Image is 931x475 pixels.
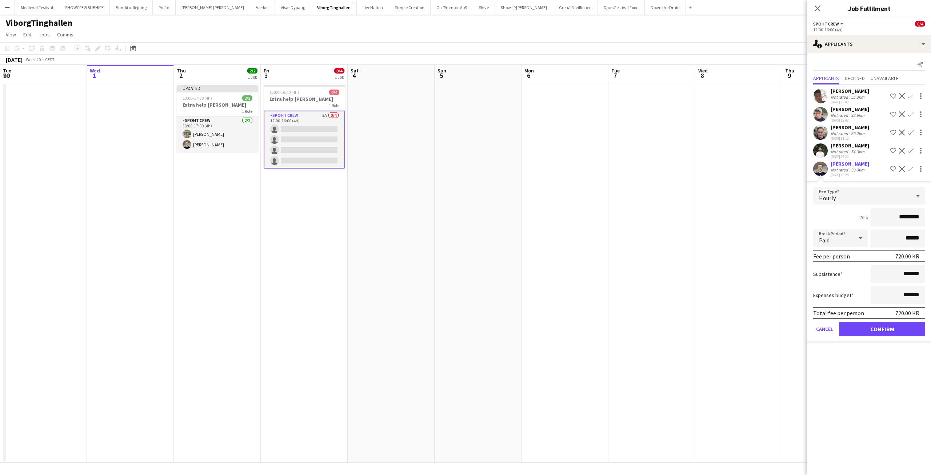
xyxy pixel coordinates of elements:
span: 0/4 [334,68,344,74]
div: [DATE] 18:08 [831,100,869,104]
div: [DATE] 18:20 [831,154,869,159]
div: [PERSON_NAME] [831,142,869,149]
app-job-card: 12:00-16:00 (4h)0/4Extra help [PERSON_NAME]1 RoleSpoht Crew5A0/412:00-16:00 (4h) [264,85,345,169]
div: 54.3km [850,149,866,154]
div: [PERSON_NAME] [831,124,869,131]
h3: Extra help [PERSON_NAME] [264,96,345,102]
app-card-role: Spoht Crew2/213:00-17:00 (4h)[PERSON_NAME][PERSON_NAME] [177,116,258,152]
button: Grenå Pavillionen [553,0,598,15]
button: Skive [473,0,495,15]
button: Confirm [839,322,925,336]
label: Subsistence [813,271,843,277]
span: 0/4 [915,21,925,27]
span: 12:00-16:00 (4h) [269,90,299,95]
span: 30 [2,71,11,80]
div: 32.6km [850,112,866,118]
span: 7 [610,71,620,80]
span: Sat [351,67,359,74]
button: Spoht Crew [813,21,845,27]
span: Unavailable [871,76,899,81]
button: Medieval Festival [15,0,59,15]
button: Cancel [813,322,836,336]
span: Wed [698,67,708,74]
div: Not rated [831,149,850,154]
div: Not rated [831,167,850,173]
span: 2/2 [242,95,252,101]
button: [PERSON_NAME] [PERSON_NAME] [176,0,250,15]
span: Tue [3,67,11,74]
div: [PERSON_NAME] [831,161,869,167]
h3: Job Fulfilment [807,4,931,13]
span: 1 Role [329,103,339,108]
button: Bambi udlejning [110,0,153,15]
app-card-role: Spoht Crew5A0/412:00-16:00 (4h) [264,111,345,169]
h1: ViborgTinghallen [6,17,72,28]
button: ViborgTinghallen [311,0,357,15]
div: Updated [177,85,258,91]
span: Hourly [819,194,836,202]
button: Djurs Festival Food [598,0,645,15]
span: 5 [436,71,446,80]
span: 4 [349,71,359,80]
a: Comms [54,30,76,39]
span: View [6,31,16,38]
a: Edit [20,30,35,39]
div: [PERSON_NAME] [831,106,869,112]
div: 720.00 KR [895,253,919,260]
span: 2/2 [247,68,257,74]
button: LiveNation [357,0,389,15]
div: 4h x [859,214,868,221]
span: Paid [819,237,830,244]
span: 6 [523,71,534,80]
a: View [3,30,19,39]
div: 720.00 KR [895,309,919,317]
span: Comms [57,31,73,38]
div: 33.3km [850,167,866,173]
span: 9 [784,71,794,80]
button: Show-if/[PERSON_NAME] [495,0,553,15]
span: Wed [90,67,100,74]
span: Thu [785,67,794,74]
div: 55.3km [850,94,866,100]
div: [DATE] 18:12 [831,136,869,141]
span: 1 Role [242,108,252,114]
div: 60.2km [850,131,866,136]
div: [DATE] 18:08 [831,118,869,123]
div: Not rated [831,112,850,118]
div: [DATE] 18:24 [831,173,869,177]
div: 1 Job [248,74,257,80]
span: 13:00-17:00 (4h) [183,95,212,101]
button: Simple Creation [389,0,431,15]
div: Not rated [831,94,850,100]
span: Edit [23,31,32,38]
span: 0/4 [329,90,339,95]
button: GolfPromote ApS [431,0,473,15]
app-job-card: Updated13:00-17:00 (4h)2/2Extra help [PERSON_NAME]1 RoleSpoht Crew2/213:00-17:00 (4h)[PERSON_NAME... [177,85,258,152]
span: 1 [89,71,100,80]
div: Fee per person [813,253,850,260]
span: 2 [176,71,186,80]
span: Fri [264,67,269,74]
button: Down the Drain [645,0,686,15]
span: Thu [177,67,186,74]
div: Total fee per person [813,309,864,317]
span: Applicants [813,76,839,81]
button: Profox [153,0,176,15]
span: Mon [524,67,534,74]
button: Værket [250,0,275,15]
button: SHOWCREW SUBHIRE [59,0,110,15]
button: Visar Dypang [275,0,311,15]
div: 1 Job [335,74,344,80]
span: Spoht Crew [813,21,839,27]
div: CEST [45,57,55,62]
div: 12:00-16:00 (4h) [813,27,925,32]
label: Expenses budget [813,292,854,298]
div: Applicants [807,35,931,53]
span: 3 [263,71,269,80]
span: Tue [611,67,620,74]
span: 8 [697,71,708,80]
a: Jobs [36,30,53,39]
span: Declined [845,76,865,81]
